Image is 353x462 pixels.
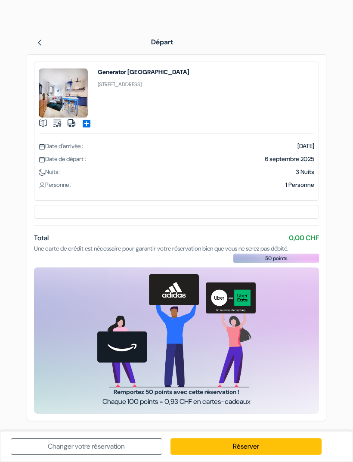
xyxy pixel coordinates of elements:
[285,181,314,189] span: 1 Personne
[39,181,71,189] span: Personne :
[81,118,92,127] a: add_box
[39,182,45,189] img: user_icon.svg
[102,388,251,397] span: Remportez 50 points avec cette réservation !
[39,119,47,127] img: book.svg
[81,118,92,129] span: add_box
[67,119,76,127] img: truck.svg
[102,397,251,407] span: Chaque 100 points = 0,93 CHF en cartes-cadeaux
[39,142,83,150] span: Date d'arrivée :
[39,168,61,176] span: Nuits :
[296,168,314,176] span: 3 Nuits
[34,233,49,242] span: Total
[11,438,162,455] a: Changer votre réservation
[265,155,314,163] span: 6 septembre 2025
[34,245,288,252] span: Une carte de crédit est nécessaire pour garantir votre réservation bien que vous ne serez pas déb...
[39,155,86,163] span: Date de départ :
[151,37,173,47] span: Départ
[53,119,62,127] img: music.svg
[39,143,45,150] img: calendar.svg
[265,254,288,262] span: 50 points
[36,39,43,46] img: left_arrow.svg
[297,142,314,150] span: [DATE]
[289,233,319,243] span: 0,00 CHF
[98,68,189,75] h4: Generator [GEOGRAPHIC_DATA]
[39,169,45,176] img: moon.svg
[97,274,256,388] img: gift_card_hero_new.png
[170,438,322,455] a: Réserver
[39,156,45,163] img: calendar.svg
[98,81,142,88] small: [STREET_ADDRESS]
